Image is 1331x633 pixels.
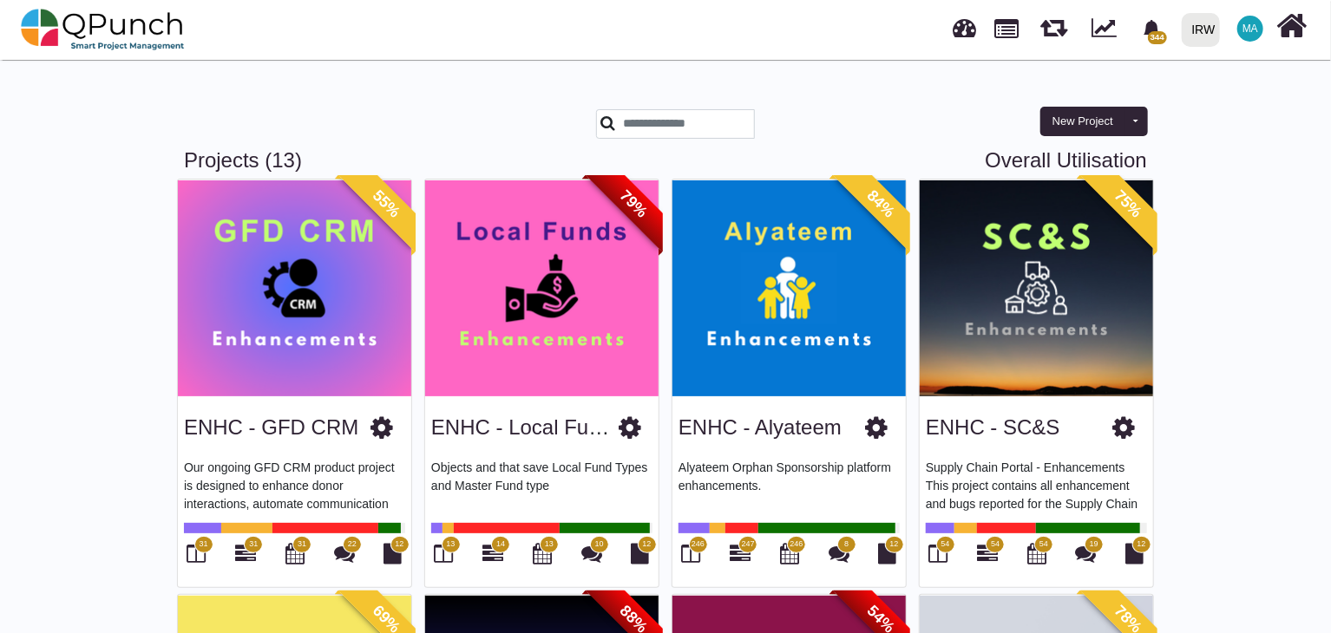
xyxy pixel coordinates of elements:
span: 54 [1039,538,1048,551]
span: 31 [199,538,207,551]
i: Gantt [482,543,503,564]
a: ENHC - SC&S [926,415,1060,439]
div: IRW [1192,15,1216,45]
span: 12 [1137,538,1145,551]
span: 246 [692,538,705,551]
h3: ENHC - Local Funds [431,415,619,440]
span: 22 [348,538,357,551]
a: 247 [730,550,751,564]
i: Calendar [533,543,552,564]
a: bell fill344 [1132,1,1175,55]
span: 10 [595,538,604,551]
span: Releases [1040,9,1067,37]
i: Board [929,543,948,564]
i: Calendar [780,543,799,564]
i: Document Library [384,543,403,564]
span: 12 [642,538,651,551]
p: Alyateem Orphan Sponsorship platform enhancements. [679,459,900,511]
i: Calendar [285,543,305,564]
i: Gantt [235,543,256,564]
i: Calendar [1027,543,1046,564]
a: MA [1227,1,1274,56]
a: IRW [1174,1,1227,58]
a: ENHC - GFD CRM [184,415,358,439]
h3: Projects (13) [184,148,1147,173]
span: 31 [249,538,258,551]
i: Punch Discussions [581,543,602,564]
i: Board [435,543,454,564]
div: Notification [1137,13,1167,44]
span: MA [1242,23,1258,34]
span: 79% [586,156,682,252]
span: Dashboard [954,10,977,36]
i: Punch Discussions [334,543,355,564]
i: Document Library [632,543,650,564]
button: New Project [1040,107,1125,136]
span: Projects [995,11,1020,38]
span: 54 [941,538,949,551]
span: 14 [496,538,505,551]
span: Mahmood Ashraf [1237,16,1263,42]
i: Document Library [1126,543,1144,564]
span: 13 [446,538,455,551]
p: Supply Chain Portal - Enhancements This project contains all enhancement and bugs reported for th... [926,459,1147,511]
i: Board [682,543,701,564]
h3: ENHC - GFD CRM [184,415,358,440]
h3: ENHC - Alyateem [679,415,842,440]
span: 247 [742,538,755,551]
div: Dynamic Report [1083,1,1132,58]
span: 31 [298,538,306,551]
a: 14 [482,550,503,564]
img: qpunch-sp.fa6292f.png [21,3,185,55]
i: Board [187,543,207,564]
i: Gantt [730,543,751,564]
span: 75% [1080,156,1177,252]
span: 246 [790,538,803,551]
p: Our ongoing GFD CRM product project is designed to enhance donor interactions, automate communica... [184,459,405,511]
i: Document Library [879,543,897,564]
span: 12 [889,538,898,551]
a: 54 [977,550,998,564]
span: 84% [833,156,929,252]
span: 12 [395,538,403,551]
svg: bell fill [1143,20,1161,38]
a: ENHC - Alyateem [679,415,842,439]
i: Punch Discussions [1076,543,1097,564]
i: Punch Discussions [829,543,849,564]
span: 8 [844,538,849,551]
span: 19 [1090,538,1098,551]
p: Objects and that save Local Fund Types and Master Fund type [431,459,652,511]
a: Overall Utilisation [985,148,1147,173]
i: Gantt [977,543,998,564]
span: 54 [991,538,1000,551]
span: 55% [338,156,435,252]
h3: ENHC - SC&S [926,415,1060,440]
span: 344 [1148,31,1166,44]
i: Home [1277,10,1308,42]
a: 31 [235,550,256,564]
a: ENHC - Local Funds [431,415,622,439]
span: 13 [545,538,554,551]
